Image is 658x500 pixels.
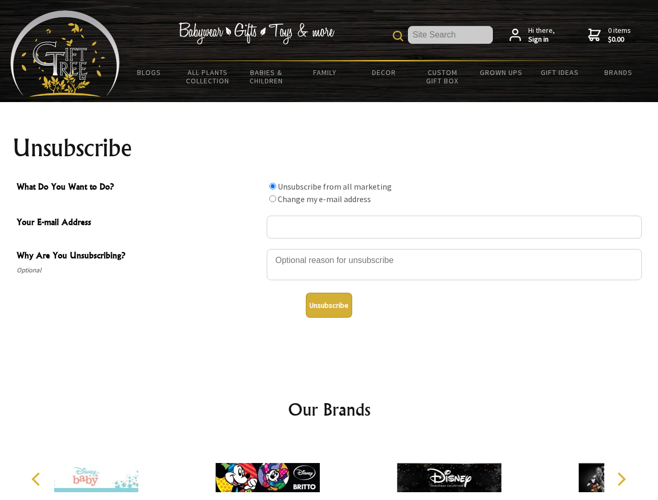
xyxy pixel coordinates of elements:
[178,22,334,44] img: Babywear - Gifts - Toys & more
[237,61,296,92] a: Babies & Children
[528,26,555,44] span: Hi there,
[588,26,631,44] a: 0 items$0.00
[17,180,262,195] span: What Do You Want to Do?
[608,35,631,44] strong: $0.00
[120,61,179,83] a: BLOGS
[510,26,555,44] a: Hi there,Sign in
[408,26,493,44] input: Site Search
[610,468,632,491] button: Next
[13,135,646,160] h1: Unsubscribe
[608,26,631,44] span: 0 items
[267,216,642,239] input: Your E-mail Address
[393,31,403,41] img: product search
[269,183,276,190] input: What Do You Want to Do?
[26,468,49,491] button: Previous
[21,397,638,422] h2: Our Brands
[267,249,642,280] textarea: Why Are You Unsubscribing?
[354,61,413,83] a: Decor
[17,264,262,277] span: Optional
[306,293,352,318] button: Unsubscribe
[17,216,262,231] span: Your E-mail Address
[471,61,530,83] a: Grown Ups
[413,61,472,92] a: Custom Gift Box
[10,10,120,97] img: Babyware - Gifts - Toys and more...
[589,61,648,83] a: Brands
[269,195,276,202] input: What Do You Want to Do?
[278,181,392,192] label: Unsubscribe from all marketing
[296,61,355,83] a: Family
[17,249,262,264] span: Why Are You Unsubscribing?
[530,61,589,83] a: Gift Ideas
[179,61,238,92] a: All Plants Collection
[278,194,371,204] label: Change my e-mail address
[528,35,555,44] strong: Sign in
